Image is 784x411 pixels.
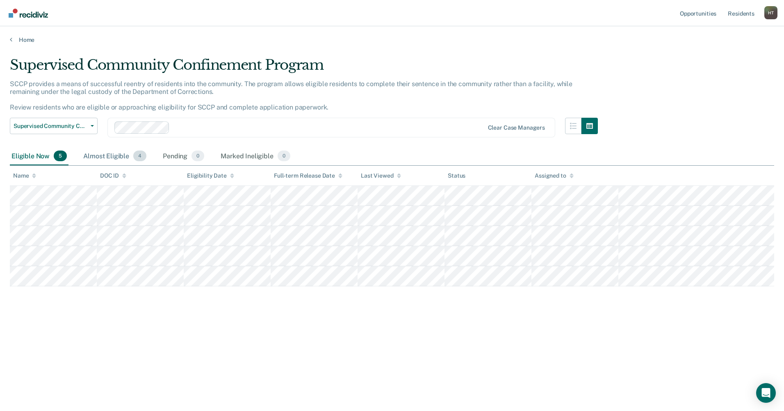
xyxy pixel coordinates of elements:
[10,147,68,165] div: Eligible Now5
[9,9,48,18] img: Recidiviz
[756,383,776,403] div: Open Intercom Messenger
[161,147,206,165] div: Pending0
[278,151,290,161] span: 0
[764,6,777,19] div: H T
[82,147,148,165] div: Almost Eligible4
[191,151,204,161] span: 0
[133,151,146,161] span: 4
[10,118,98,134] button: Supervised Community Confinement Program
[361,172,401,179] div: Last Viewed
[187,172,234,179] div: Eligibility Date
[10,57,598,80] div: Supervised Community Confinement Program
[10,36,774,43] a: Home
[10,80,572,112] p: SCCP provides a means of successful reentry of residents into the community. The program allows e...
[13,172,36,179] div: Name
[274,172,342,179] div: Full-term Release Date
[219,147,292,165] div: Marked Ineligible0
[448,172,465,179] div: Status
[100,172,126,179] div: DOC ID
[54,151,67,161] span: 5
[535,172,573,179] div: Assigned to
[14,123,87,130] span: Supervised Community Confinement Program
[764,6,777,19] button: Profile dropdown button
[488,124,545,131] div: Clear case managers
